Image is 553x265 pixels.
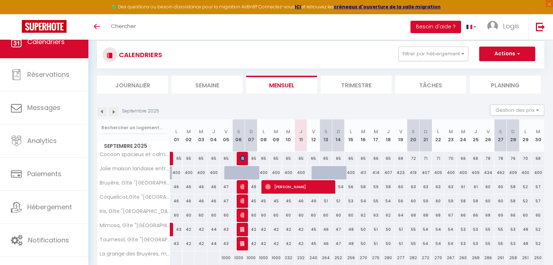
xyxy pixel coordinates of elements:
div: 60 [345,209,357,222]
div: 414 [370,166,382,179]
div: 68 [532,152,544,165]
div: 54 [420,237,432,250]
abbr: J [474,128,477,135]
div: 49 [245,180,257,194]
div: 61 [457,180,469,194]
div: 42 [270,237,282,250]
div: 46 [195,180,207,194]
div: 51 [394,223,407,236]
div: 51 [370,237,382,250]
div: 66 [469,209,482,222]
div: 66 [507,209,519,222]
div: 55 [482,237,494,250]
th: 22 [432,119,444,152]
div: 78 [494,152,507,165]
div: 42 [183,237,195,250]
div: 68 [394,152,407,165]
div: 59 [444,194,457,208]
li: Trimestre [321,76,392,94]
div: 55 [482,223,494,236]
div: 51 [320,194,332,208]
div: 56 [345,180,357,194]
th: 15 [345,119,357,152]
button: Besoin d'aide ? [410,21,461,33]
div: 65 [532,209,544,222]
span: Bruyère, Gîte "[GEOGRAPHIC_DATA]"Wifi+Parking [99,180,171,186]
a: [PERSON_NAME] [170,152,174,166]
div: 51 [394,237,407,250]
div: 60 [245,209,257,222]
li: Semaine [172,76,243,94]
div: 400 [183,166,195,179]
div: 53 [457,237,469,250]
div: 45 [307,223,320,236]
th: 08 [257,119,270,152]
div: 58 [457,194,469,208]
div: 52 [519,194,532,208]
div: 60 [307,209,320,222]
span: Analytics [27,136,57,145]
div: 42 [245,237,257,250]
div: 60 [482,194,494,208]
th: 28 [507,119,519,152]
button: Actions [479,47,535,61]
span: Jolie maison landaise entre lac & ocean [99,166,171,171]
div: 46 [320,223,332,236]
div: 50 [382,223,394,236]
div: 65 [170,152,183,165]
div: 72 [407,152,419,165]
div: 60 [482,180,494,194]
div: 42 [295,223,307,236]
div: 54 [444,223,457,236]
div: 60 [183,209,195,222]
abbr: M [286,128,290,135]
div: 46 [195,194,207,208]
th: 23 [444,119,457,152]
div: 59 [420,194,432,208]
div: 60 [295,209,307,222]
div: 47 [332,223,345,236]
div: 50 [357,237,369,250]
div: 68 [469,152,482,165]
abbr: S [499,128,502,135]
th: 25 [469,119,482,152]
span: Messages [27,103,60,112]
div: 434 [482,166,494,179]
span: [PERSON_NAME] [240,208,244,222]
img: ... [487,21,498,32]
div: 42 [245,223,257,236]
div: 47 [220,180,232,194]
div: 65 [207,152,220,165]
div: 45 [257,194,270,208]
div: 400 [444,166,457,179]
div: 46 [207,180,220,194]
span: [PERSON_NAME] [265,180,333,194]
div: 49 [307,194,320,208]
div: 65 [357,152,369,165]
abbr: L [175,128,177,135]
abbr: V [224,128,228,135]
div: 62 [357,209,369,222]
div: 59 [370,180,382,194]
abbr: M [199,128,203,135]
abbr: J [387,128,390,135]
div: 46 [170,194,183,208]
abbr: S [412,128,415,135]
th: 01 [170,119,183,152]
div: 69 [494,209,507,222]
div: 65 [382,152,394,165]
div: 63 [370,209,382,222]
div: 55 [370,194,382,208]
th: 20 [407,119,419,152]
div: 400 [282,166,294,179]
abbr: D [249,128,253,135]
div: 60 [407,194,419,208]
th: 10 [282,119,294,152]
div: 44 [207,223,220,236]
div: 60 [170,209,183,222]
span: Tournesol, Gîte "[GEOGRAPHIC_DATA]"Wifi+Pking [99,237,171,242]
div: 42 [195,237,207,250]
div: 45 [270,194,282,208]
div: 60 [332,209,345,222]
div: 65 [257,152,270,165]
